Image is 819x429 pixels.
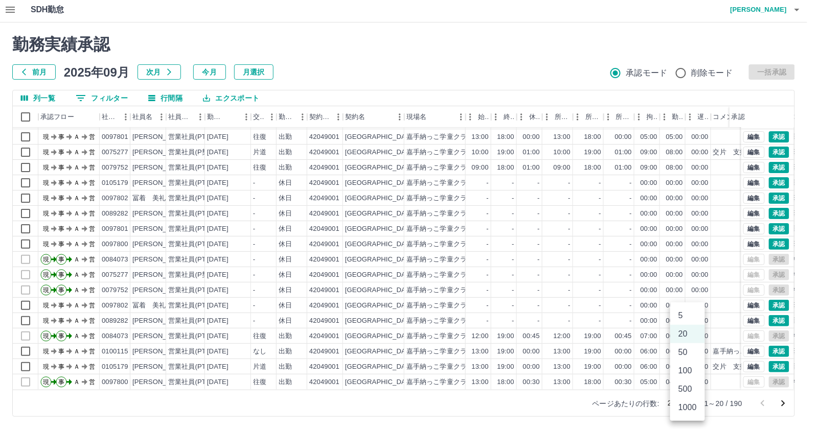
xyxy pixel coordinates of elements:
li: 100 [670,362,705,380]
li: 1000 [670,398,705,417]
li: 500 [670,380,705,398]
li: 20 [670,325,705,343]
li: 50 [670,343,705,362]
li: 5 [670,306,705,325]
